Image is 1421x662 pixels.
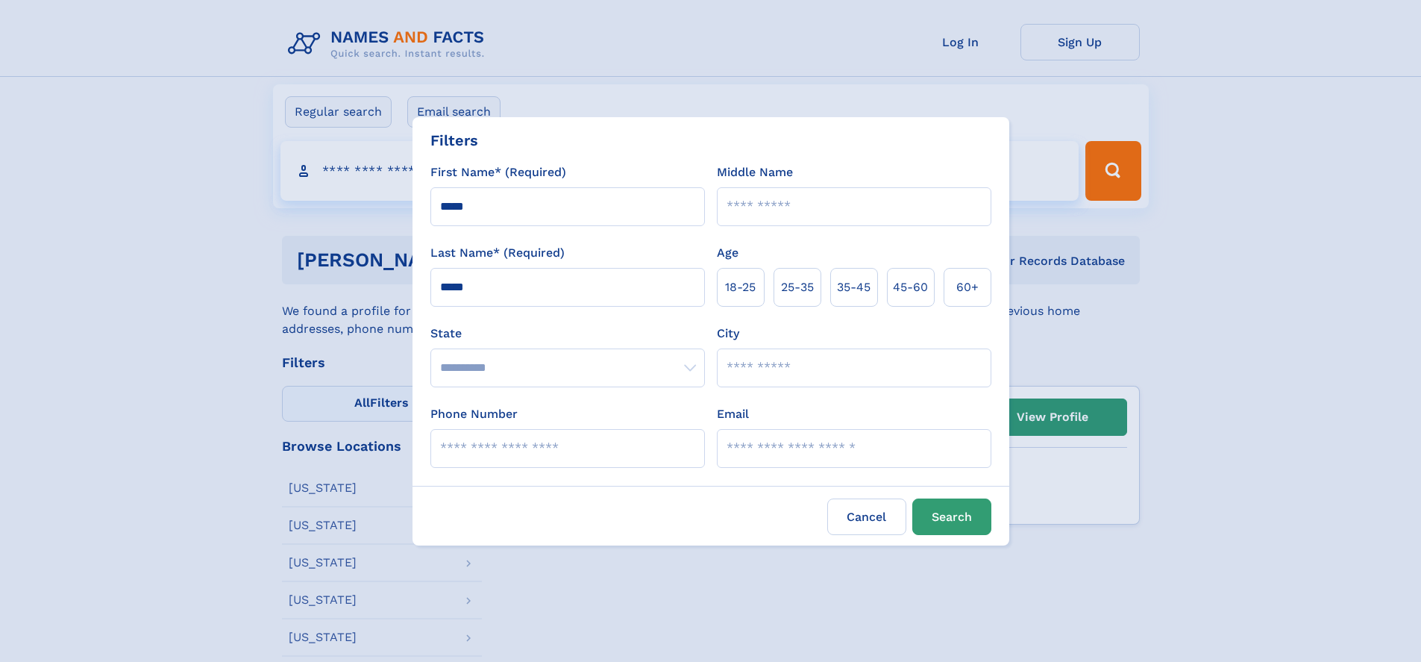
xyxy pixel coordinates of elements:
div: Filters [430,129,478,152]
span: 45‑60 [893,278,928,296]
label: Phone Number [430,405,518,423]
button: Search [912,499,991,535]
label: State [430,325,705,343]
label: Age [717,244,738,262]
span: 25‑35 [781,278,814,296]
label: First Name* (Required) [430,163,566,181]
label: Email [717,405,749,423]
label: City [717,325,739,343]
span: 18‑25 [725,278,756,296]
label: Last Name* (Required) [430,244,565,262]
label: Cancel [827,499,906,535]
span: 60+ [956,278,979,296]
span: 35‑45 [837,278,871,296]
label: Middle Name [717,163,793,181]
